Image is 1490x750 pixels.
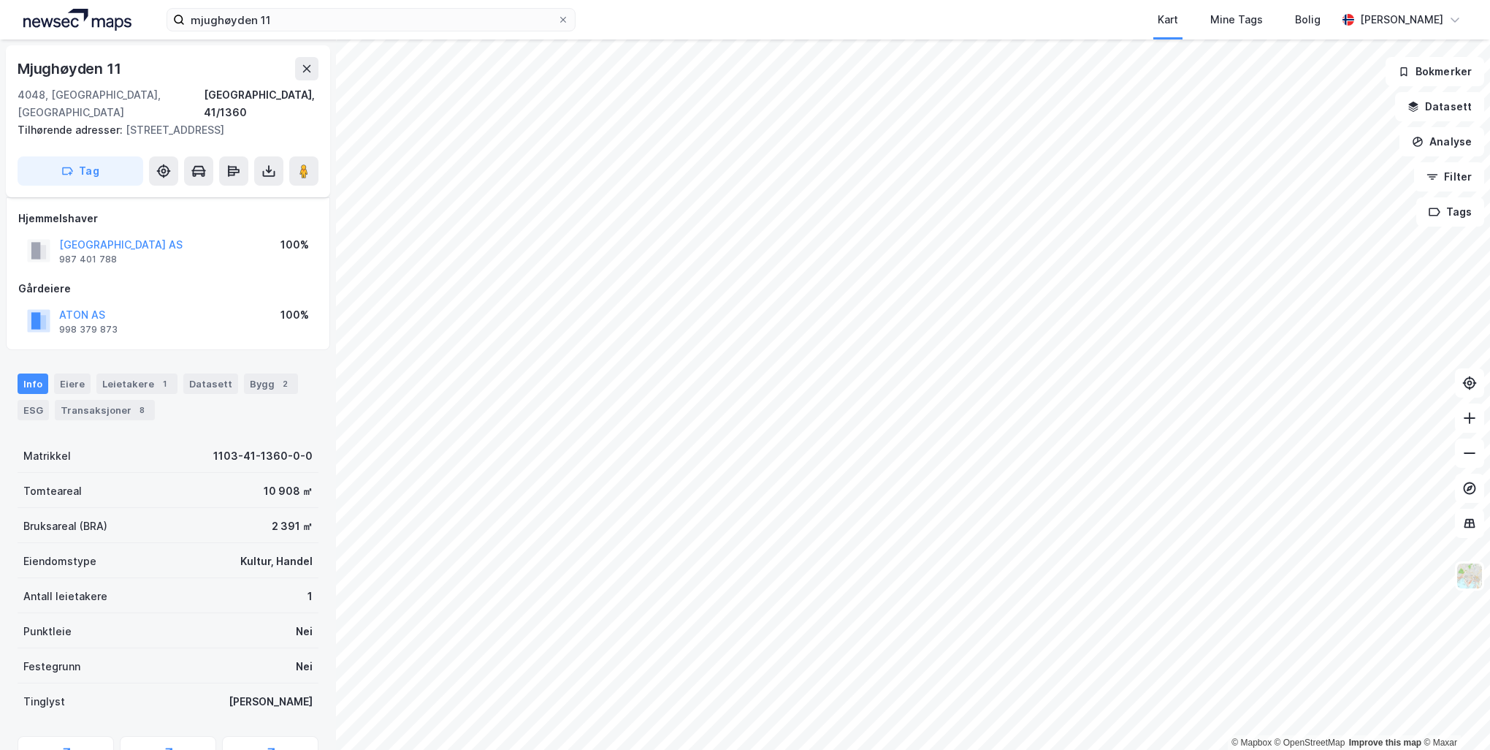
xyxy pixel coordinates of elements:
div: Matrikkel [23,447,71,465]
button: Analyse [1399,127,1484,156]
div: Kontrollprogram for chat [1417,680,1490,750]
div: Kultur, Handel [240,553,313,570]
button: Tags [1416,197,1484,227]
div: 100% [280,306,309,324]
span: Tilhørende adresser: [18,124,126,136]
div: Antall leietakere [23,588,107,605]
a: Improve this map [1349,738,1421,748]
div: Bruksareal (BRA) [23,518,107,535]
div: 2 391 ㎡ [272,518,313,535]
div: Bolig [1295,11,1321,29]
div: 987 401 788 [59,254,117,265]
button: Bokmerker [1386,57,1484,86]
div: Tinglyst [23,693,65,711]
div: 10 908 ㎡ [264,482,313,500]
div: Info [18,374,48,394]
div: 100% [280,236,309,254]
div: Mjughøyden 11 [18,57,123,80]
div: Nei [296,623,313,640]
div: 1 [157,376,172,391]
div: 998 379 873 [59,324,118,336]
div: 8 [134,403,149,417]
a: OpenStreetMap [1275,738,1345,748]
div: Eiere [54,374,91,394]
div: Transaksjoner [55,400,155,420]
div: 1103-41-1360-0-0 [213,447,313,465]
div: Tomteareal [23,482,82,500]
div: Kart [1158,11,1178,29]
a: Mapbox [1231,738,1272,748]
div: 2 [278,376,292,391]
div: Eiendomstype [23,553,96,570]
div: [PERSON_NAME] [229,693,313,711]
div: ESG [18,400,49,420]
div: 1 [307,588,313,605]
div: Bygg [244,374,298,394]
div: Mine Tags [1210,11,1263,29]
img: logo.a4113a55bc3d86da70a041830d287a7e.svg [23,9,131,31]
div: [GEOGRAPHIC_DATA], 41/1360 [204,86,318,121]
iframe: Chat Widget [1417,680,1490,750]
div: Gårdeiere [18,280,318,298]
img: Z [1456,562,1483,590]
div: [STREET_ADDRESS] [18,121,307,139]
input: Søk på adresse, matrikkel, gårdeiere, leietakere eller personer [185,9,557,31]
div: Festegrunn [23,658,80,675]
div: Hjemmelshaver [18,210,318,227]
button: Datasett [1395,92,1484,121]
button: Tag [18,156,143,186]
div: Datasett [183,374,238,394]
div: 4048, [GEOGRAPHIC_DATA], [GEOGRAPHIC_DATA] [18,86,204,121]
div: [PERSON_NAME] [1360,11,1443,29]
div: Leietakere [96,374,177,394]
div: Nei [296,658,313,675]
div: Punktleie [23,623,72,640]
button: Filter [1414,162,1484,192]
